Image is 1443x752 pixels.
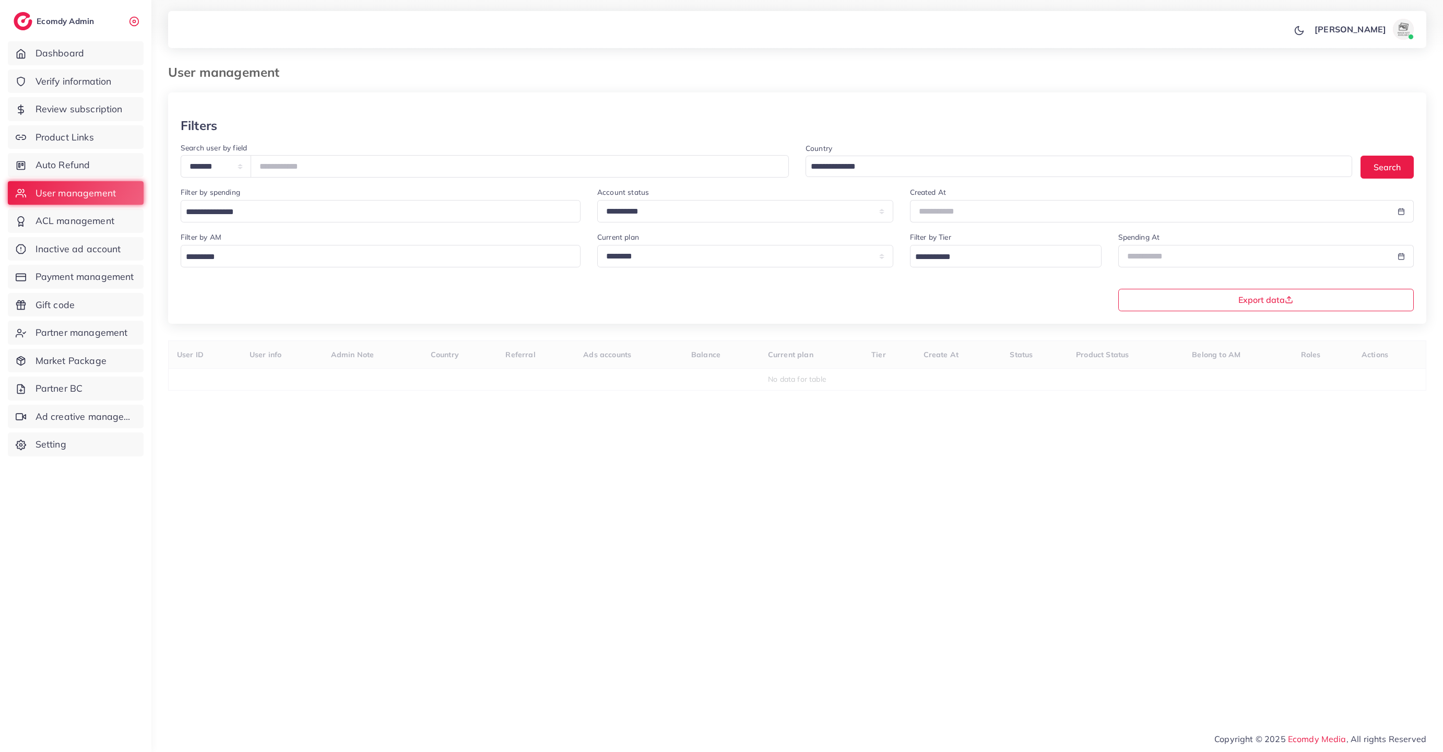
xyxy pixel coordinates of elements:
a: [PERSON_NAME]avatar [1309,19,1418,40]
img: logo [14,12,32,30]
span: Gift code [36,298,75,312]
img: avatar [1393,19,1414,40]
a: Product Links [8,125,144,149]
h3: Filters [181,118,217,133]
button: Search [1361,156,1414,178]
span: Payment management [36,270,134,284]
input: Search for option [912,249,1088,265]
a: Ecomdy Media [1288,734,1346,744]
label: Current plan [597,232,639,242]
a: Dashboard [8,41,144,65]
span: Dashboard [36,46,84,60]
label: Filter by Tier [910,232,951,242]
label: Search user by field [181,143,247,153]
div: Search for option [181,200,581,222]
a: Ad creative management [8,405,144,429]
span: Review subscription [36,102,123,116]
label: Filter by spending [181,187,240,197]
a: Market Package [8,349,144,373]
h2: Ecomdy Admin [37,16,97,26]
span: Auto Refund [36,158,90,172]
h3: User management [168,65,288,80]
div: Search for option [806,156,1352,177]
a: Partner BC [8,377,144,401]
span: Partner management [36,326,128,339]
div: Search for option [910,245,1102,267]
a: Setting [8,432,144,456]
button: Export data [1118,289,1414,311]
input: Search for option [182,204,567,220]
a: Partner management [8,321,144,345]
label: Created At [910,187,947,197]
p: [PERSON_NAME] [1315,23,1386,36]
span: Market Package [36,354,107,368]
span: , All rights Reserved [1346,733,1426,745]
span: ACL management [36,214,114,228]
input: Search for option [182,249,567,265]
span: Ad creative management [36,410,136,424]
a: Inactive ad account [8,237,144,261]
a: ACL management [8,209,144,233]
span: Partner BC [36,382,83,395]
a: Auto Refund [8,153,144,177]
span: User management [36,186,116,200]
a: Gift code [8,293,144,317]
span: Inactive ad account [36,242,121,256]
span: Export data [1238,296,1293,304]
label: Country [806,143,832,154]
a: User management [8,181,144,205]
span: Product Links [36,131,94,144]
a: Verify information [8,69,144,93]
span: Copyright © 2025 [1214,733,1426,745]
a: logoEcomdy Admin [14,12,97,30]
input: Search for option [807,159,1339,175]
a: Payment management [8,265,144,289]
label: Filter by AM [181,232,221,242]
span: Setting [36,438,66,451]
label: Account status [597,187,649,197]
label: Spending At [1118,232,1160,242]
div: Search for option [181,245,581,267]
span: Verify information [36,75,112,88]
a: Review subscription [8,97,144,121]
